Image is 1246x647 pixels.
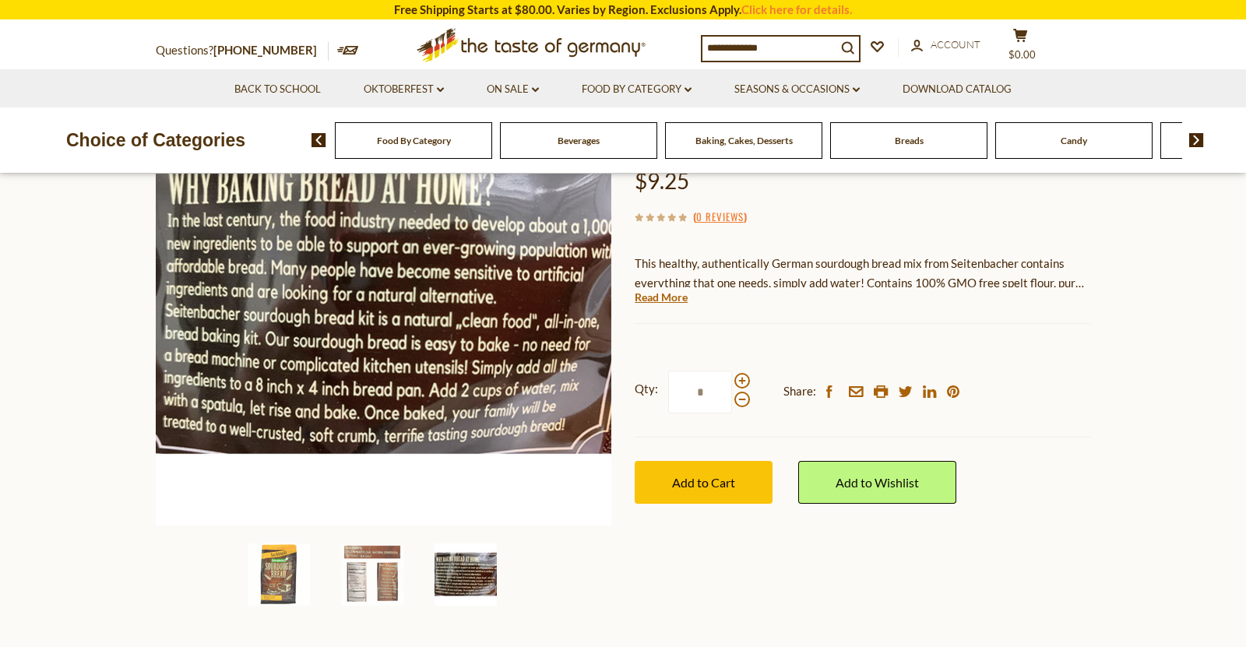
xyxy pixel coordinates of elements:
[248,543,310,606] img: Seitenbacher German Sourdough Bread Mix, 19.0 oz.
[895,135,924,146] a: Breads
[635,290,688,305] a: Read More
[435,543,497,606] img: Seitenbacher German Sourdough Bread Mix, 19.0 oz.
[798,461,956,504] a: Add to Wishlist
[783,382,816,401] span: Share:
[213,43,317,57] a: [PHONE_NUMBER]
[696,209,744,226] a: 0 Reviews
[582,81,692,98] a: Food By Category
[635,379,658,399] strong: Qty:
[911,37,980,54] a: Account
[156,40,329,61] p: Questions?
[1008,48,1036,61] span: $0.00
[695,135,793,146] a: Baking, Cakes, Desserts
[668,371,732,413] input: Qty:
[997,28,1044,67] button: $0.00
[377,135,451,146] a: Food By Category
[903,81,1012,98] a: Download Catalog
[234,81,321,98] a: Back to School
[635,461,773,504] button: Add to Cart
[1061,135,1087,146] a: Candy
[672,475,735,490] span: Add to Cart
[341,543,403,606] img: Seitenbacher German Sourdough Bread Mix, 19.0 oz.
[558,135,600,146] a: Beverages
[156,70,611,526] img: Seitenbacher German Sourdough Bread Mix, 19.0 oz.
[1189,133,1204,147] img: next arrow
[734,81,860,98] a: Seasons & Occasions
[741,2,852,16] a: Click here for details.
[311,133,326,147] img: previous arrow
[931,38,980,51] span: Account
[364,81,444,98] a: Oktoberfest
[487,81,539,98] a: On Sale
[693,209,747,224] span: ( )
[635,167,689,194] span: $9.25
[635,254,1090,293] p: This healthy, authentically German sourdough bread mix from Seitenbacher contains everything that...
